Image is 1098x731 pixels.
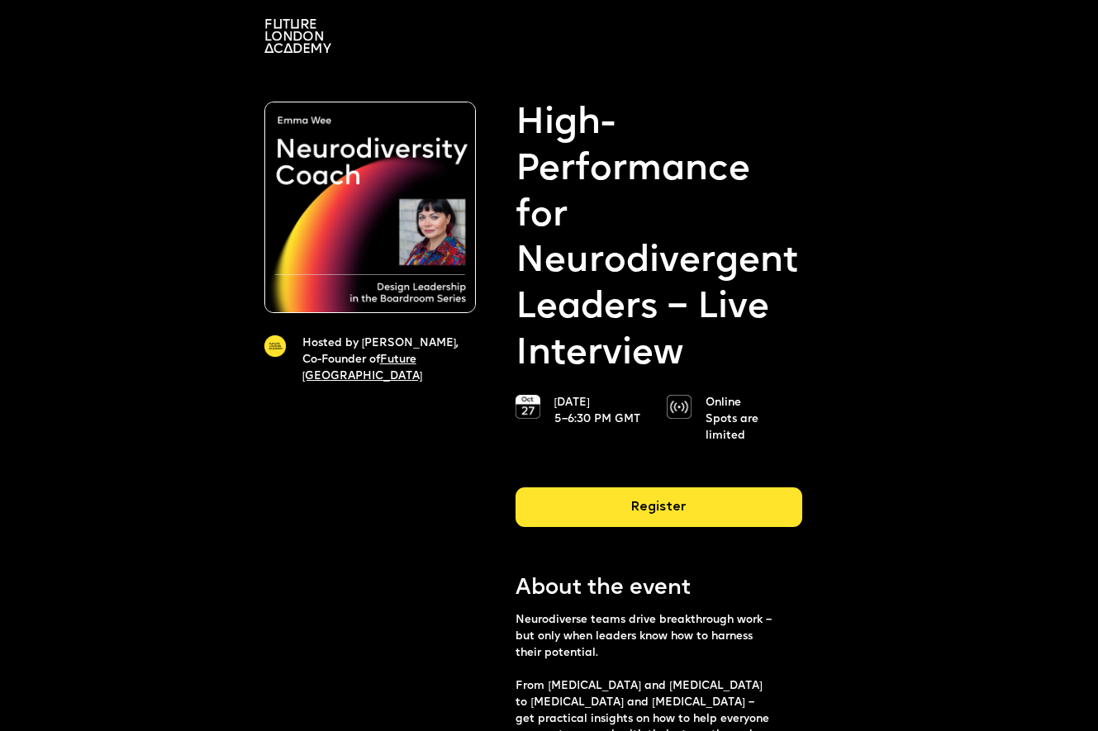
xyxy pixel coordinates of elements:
p: Online Spots are limited [706,395,792,444]
a: Register [516,487,801,540]
p: About the event [516,573,801,604]
img: A logo saying in 3 lines: Future London Academy [264,19,331,53]
div: Register [516,487,801,527]
p: [DATE] 5–6:30 PM GMT [554,395,641,428]
img: A yellow circle with Future London Academy logo [264,335,286,357]
p: Hosted by [PERSON_NAME], Co-Founder of [302,335,459,385]
strong: High-Performance for Neurodivergent Leaders – Live Interview [516,102,801,378]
